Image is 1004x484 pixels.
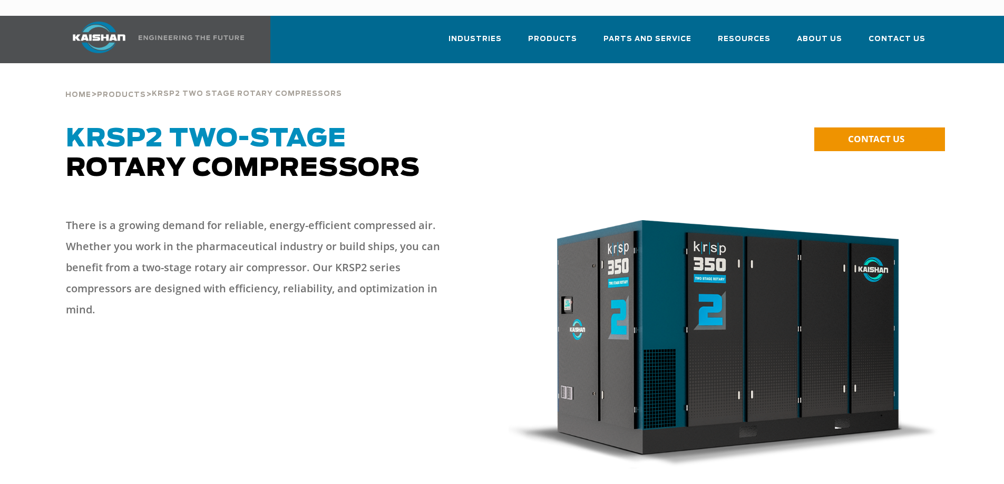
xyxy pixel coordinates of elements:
[66,215,460,320] p: There is a growing demand for reliable, energy-efficient compressed air. Whether you work in the ...
[528,33,577,45] span: Products
[869,25,925,61] a: Contact Us
[869,33,925,45] span: Contact Us
[848,133,904,145] span: CONTACT US
[97,90,146,99] a: Products
[139,35,244,40] img: Engineering the future
[66,126,346,152] span: KRSP2 Two-Stage
[66,126,420,181] span: Rotary Compressors
[97,92,146,98] span: Products
[797,25,842,61] a: About Us
[65,63,342,103] div: > >
[718,25,771,61] a: Resources
[509,220,939,470] img: krsp350
[603,33,691,45] span: Parts and Service
[60,22,139,53] img: kaishan logo
[718,33,771,45] span: Resources
[152,91,342,97] span: krsp2 two stage rotary compressors
[603,25,691,61] a: Parts and Service
[449,25,502,61] a: Industries
[60,16,246,63] a: Kaishan USA
[528,25,577,61] a: Products
[65,90,91,99] a: Home
[65,92,91,98] span: Home
[814,127,945,151] a: CONTACT US
[797,33,842,45] span: About Us
[449,33,502,45] span: Industries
